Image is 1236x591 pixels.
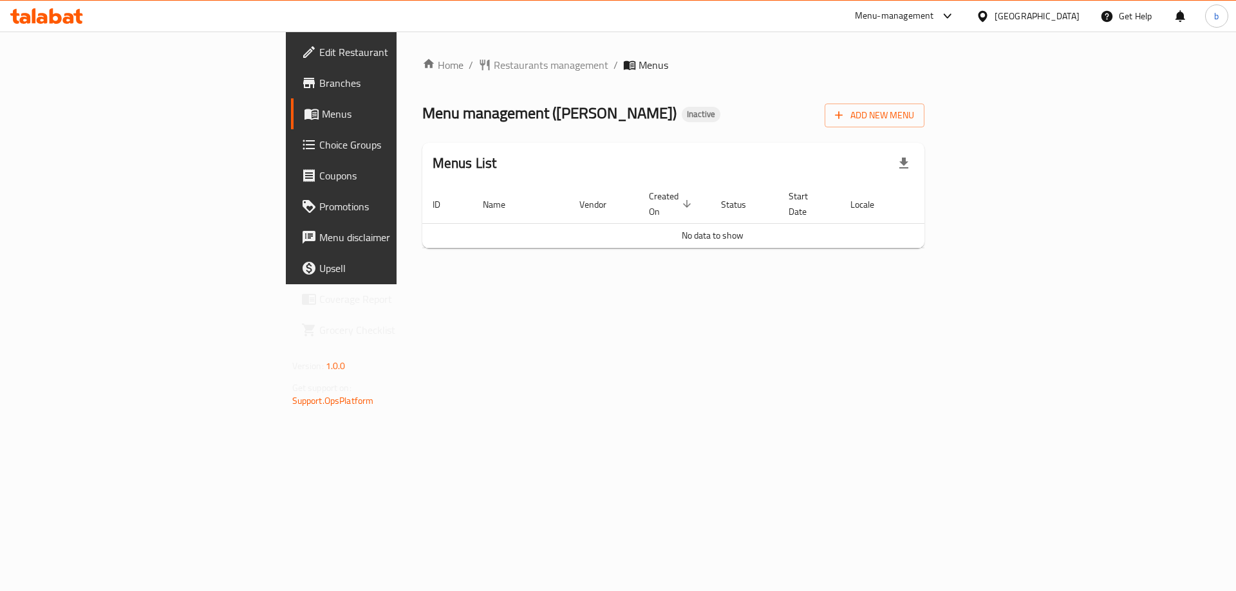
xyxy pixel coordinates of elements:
[319,44,482,60] span: Edit Restaurant
[319,199,482,214] span: Promotions
[292,392,374,409] a: Support.OpsPlatform
[433,197,457,212] span: ID
[291,253,492,284] a: Upsell
[319,230,482,245] span: Menu disclaimer
[850,197,891,212] span: Locale
[291,129,492,160] a: Choice Groups
[906,185,1003,224] th: Actions
[326,358,346,374] span: 1.0.0
[855,8,934,24] div: Menu-management
[995,9,1080,23] div: [GEOGRAPHIC_DATA]
[494,57,608,73] span: Restaurants management
[422,57,925,73] nav: breadcrumb
[825,104,924,127] button: Add New Menu
[322,106,482,122] span: Menus
[291,284,492,314] a: Coverage Report
[291,222,492,253] a: Menu disclaimer
[835,107,914,123] span: Add New Menu
[433,154,497,173] h2: Menus List
[319,137,482,152] span: Choice Groups
[682,227,744,244] span: No data to show
[682,107,720,122] div: Inactive
[291,98,492,129] a: Menus
[682,109,720,120] span: Inactive
[291,37,492,68] a: Edit Restaurant
[579,197,623,212] span: Vendor
[291,314,492,345] a: Grocery Checklist
[1214,9,1219,23] span: b
[789,188,825,219] span: Start Date
[319,168,482,183] span: Coupons
[422,185,1003,248] table: enhanced table
[478,57,608,73] a: Restaurants management
[292,358,324,374] span: Version:
[721,197,763,212] span: Status
[613,57,618,73] li: /
[291,160,492,191] a: Coupons
[319,260,482,276] span: Upsell
[888,148,919,179] div: Export file
[319,291,482,307] span: Coverage Report
[291,191,492,222] a: Promotions
[649,188,695,219] span: Created On
[483,197,522,212] span: Name
[319,75,482,91] span: Branches
[292,379,351,396] span: Get support on:
[422,98,677,127] span: Menu management ( [PERSON_NAME] )
[291,68,492,98] a: Branches
[639,57,668,73] span: Menus
[319,322,482,338] span: Grocery Checklist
